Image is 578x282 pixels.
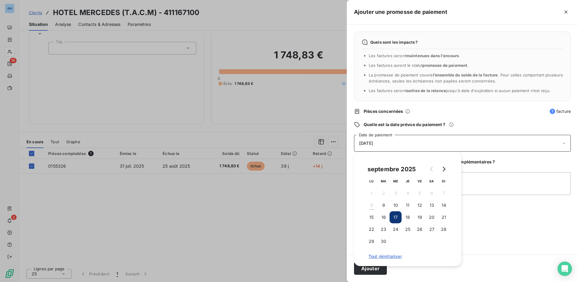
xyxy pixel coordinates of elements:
button: 5 [414,187,426,199]
button: 26 [414,223,426,235]
button: 25 [402,223,414,235]
button: 23 [378,223,390,235]
span: Les factures auront le statut . [369,63,469,68]
button: 18 [402,211,414,223]
div: septembre 2025 [365,164,418,174]
button: 4 [402,187,414,199]
button: 9 [378,199,390,211]
button: 20 [426,211,438,223]
span: l’ensemble du solde de la facture [433,73,498,77]
button: 30 [378,235,390,247]
button: 24 [390,223,402,235]
div: Open Intercom Messenger [558,262,572,276]
button: 7 [438,187,450,199]
th: jeudi [402,175,414,187]
span: Les factures seront . [369,53,460,58]
button: Go to previous month [426,163,438,175]
span: facture [550,108,571,114]
button: 16 [378,211,390,223]
button: 27 [426,223,438,235]
button: Ajouter [354,262,387,275]
span: Quels sont les impacts ? [370,40,418,45]
button: 11 [402,199,414,211]
button: 1 [365,187,378,199]
span: Tout réinitialiser [368,254,447,259]
th: mercredi [390,175,402,187]
button: 13 [426,199,438,211]
button: 2 [378,187,390,199]
button: 21 [438,211,450,223]
button: 22 [365,223,378,235]
button: 14 [438,199,450,211]
button: 29 [365,235,378,247]
button: 8 [365,199,378,211]
span: La promesse de paiement couvre . Pour celles comportant plusieurs échéances, seules les échéances... [369,73,563,83]
span: Pièces concernées [364,108,403,114]
button: 17 [390,211,402,223]
th: samedi [426,175,438,187]
button: 10 [390,199,402,211]
h5: Ajouter une promesse de paiement [354,8,447,16]
span: Quelle est la date prévue du paiement ? [364,122,445,128]
span: 1 [550,109,555,114]
th: lundi [365,175,378,187]
th: mardi [378,175,390,187]
span: Les factures seront jusqu'à date d'expiration si aucun paiement n’est reçu. [369,88,551,93]
button: 6 [426,187,438,199]
button: 12 [414,199,426,211]
th: vendredi [414,175,426,187]
span: sorties de la relance [406,88,446,93]
span: maintenues dans l’encours [406,53,459,58]
button: 15 [365,211,378,223]
th: dimanche [438,175,450,187]
button: Go to next month [438,163,450,175]
span: promesse de paiement [422,63,467,68]
button: 19 [414,211,426,223]
button: 28 [438,223,450,235]
span: [DATE] [359,141,373,146]
button: 3 [390,187,402,199]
